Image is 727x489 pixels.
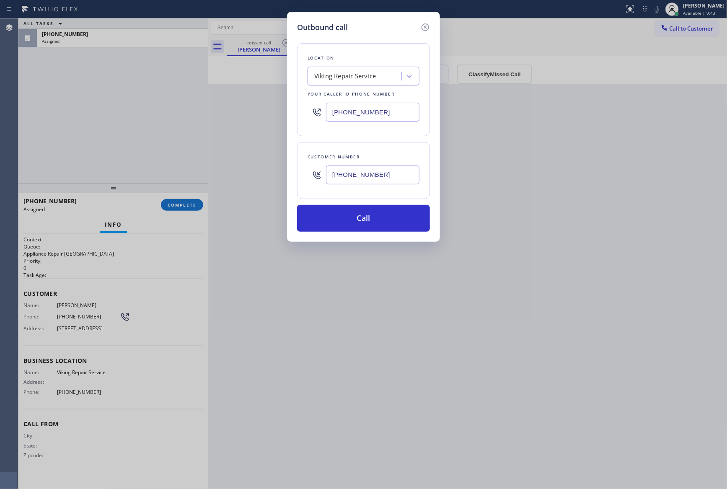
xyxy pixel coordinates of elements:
h5: Outbound call [297,22,348,33]
div: Your caller id phone number [308,90,419,98]
div: Location [308,54,419,62]
input: (123) 456-7890 [326,103,419,122]
div: Customer number [308,153,419,161]
div: Viking Repair Service [314,72,376,81]
input: (123) 456-7890 [326,166,419,184]
button: Call [297,205,430,232]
